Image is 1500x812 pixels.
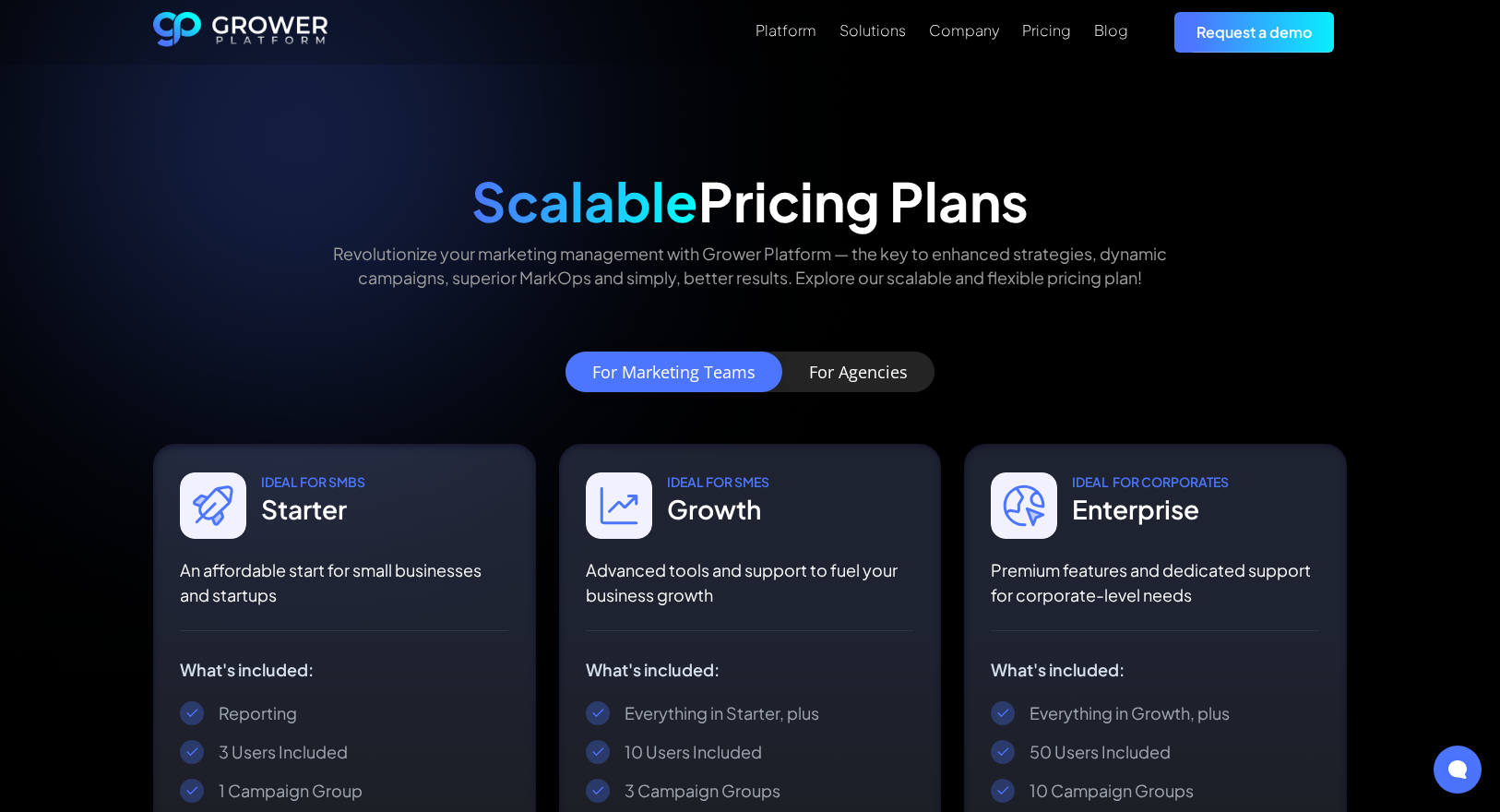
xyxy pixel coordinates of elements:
[756,19,816,42] a: Platform
[1022,21,1071,39] div: Pricing
[929,21,999,39] div: Company
[1030,702,1230,724] div: Everything in Growth, plus
[219,702,297,724] div: Reporting
[667,491,769,528] div: Growth
[625,780,780,802] div: 3 Campaign Groups
[180,557,508,607] p: An affordable start for small businesses and startups
[1094,19,1128,42] a: Blog
[219,741,348,763] div: 3 Users Included
[1030,780,1194,802] div: 10 Campaign Groups
[625,702,819,724] div: Everything in Starter, plus
[1174,12,1334,52] a: Request a demo
[839,21,906,39] div: Solutions
[1072,472,1229,491] div: IDEAL For CORPORATES
[667,472,769,491] div: IDEAL For SMes
[756,21,816,39] div: Platform
[809,363,908,381] div: For Agencies
[586,557,914,607] p: Advanced tools and support to fuel your business growth
[471,167,698,234] span: Scalable
[1022,19,1071,42] a: Pricing
[302,242,1198,288] p: Revolutionize your marketing management with Grower Platform — the key to enhanced strategies, dy...
[219,780,363,802] div: 1 Campaign Group
[261,491,365,528] div: Starter
[839,19,906,42] a: Solutions
[471,169,1029,233] div: Pricing Plans
[1030,741,1171,763] div: 50 Users Included
[991,661,1319,679] div: What's included:
[1072,491,1229,528] div: Enterprise
[153,12,328,53] a: home
[929,19,999,42] a: Company
[586,661,914,679] div: What's included:
[1094,21,1128,39] div: Blog
[261,472,365,491] div: IDEAL For SmbS
[625,741,762,763] div: 10 Users Included
[991,557,1319,607] p: Premium features and dedicated support for corporate-level needs
[180,661,508,679] div: What's included:
[592,363,756,381] div: For Marketing Teams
